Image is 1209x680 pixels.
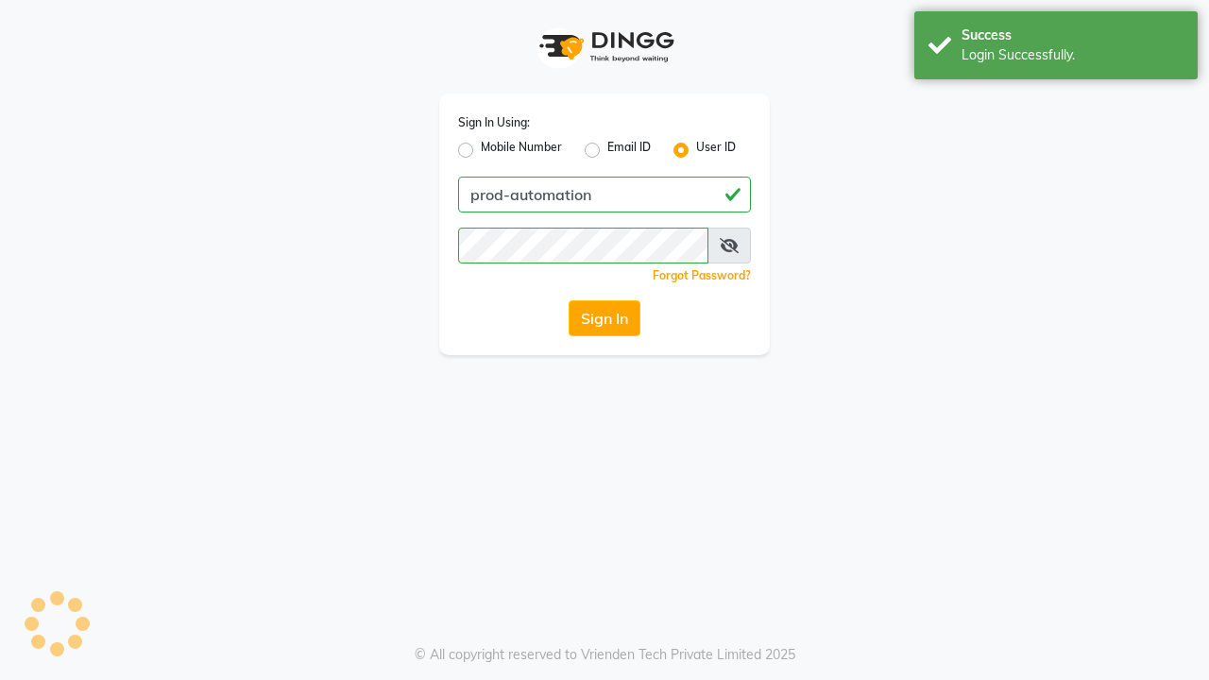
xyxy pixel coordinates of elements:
[458,177,751,212] input: Username
[607,139,651,161] label: Email ID
[529,19,680,75] img: logo1.svg
[481,139,562,161] label: Mobile Number
[962,45,1183,65] div: Login Successfully.
[696,139,736,161] label: User ID
[458,114,530,131] label: Sign In Using:
[962,25,1183,45] div: Success
[569,300,640,336] button: Sign In
[458,228,708,263] input: Username
[653,268,751,282] a: Forgot Password?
